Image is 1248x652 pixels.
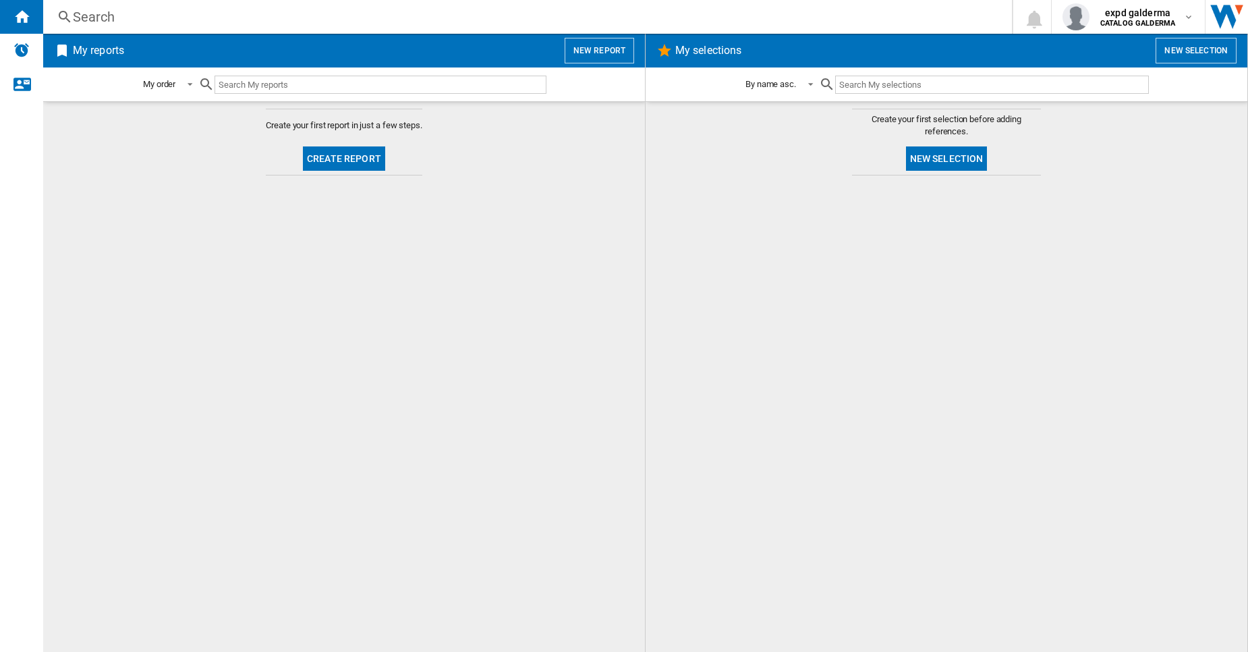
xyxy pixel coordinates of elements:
[73,7,977,26] div: Search
[266,119,422,132] span: Create your first report in just a few steps.
[303,146,385,171] button: Create report
[215,76,546,94] input: Search My reports
[1062,3,1089,30] img: profile.jpg
[13,42,30,58] img: alerts-logo.svg
[906,146,988,171] button: New selection
[1156,38,1237,63] button: New selection
[1100,19,1175,28] b: CATALOG GALDERMA
[70,38,127,63] h2: My reports
[673,38,744,63] h2: My selections
[835,76,1149,94] input: Search My selections
[745,79,796,89] div: By name asc.
[565,38,634,63] button: New report
[143,79,175,89] div: My order
[852,113,1041,138] span: Create your first selection before adding references.
[1100,6,1175,20] span: expd galderma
